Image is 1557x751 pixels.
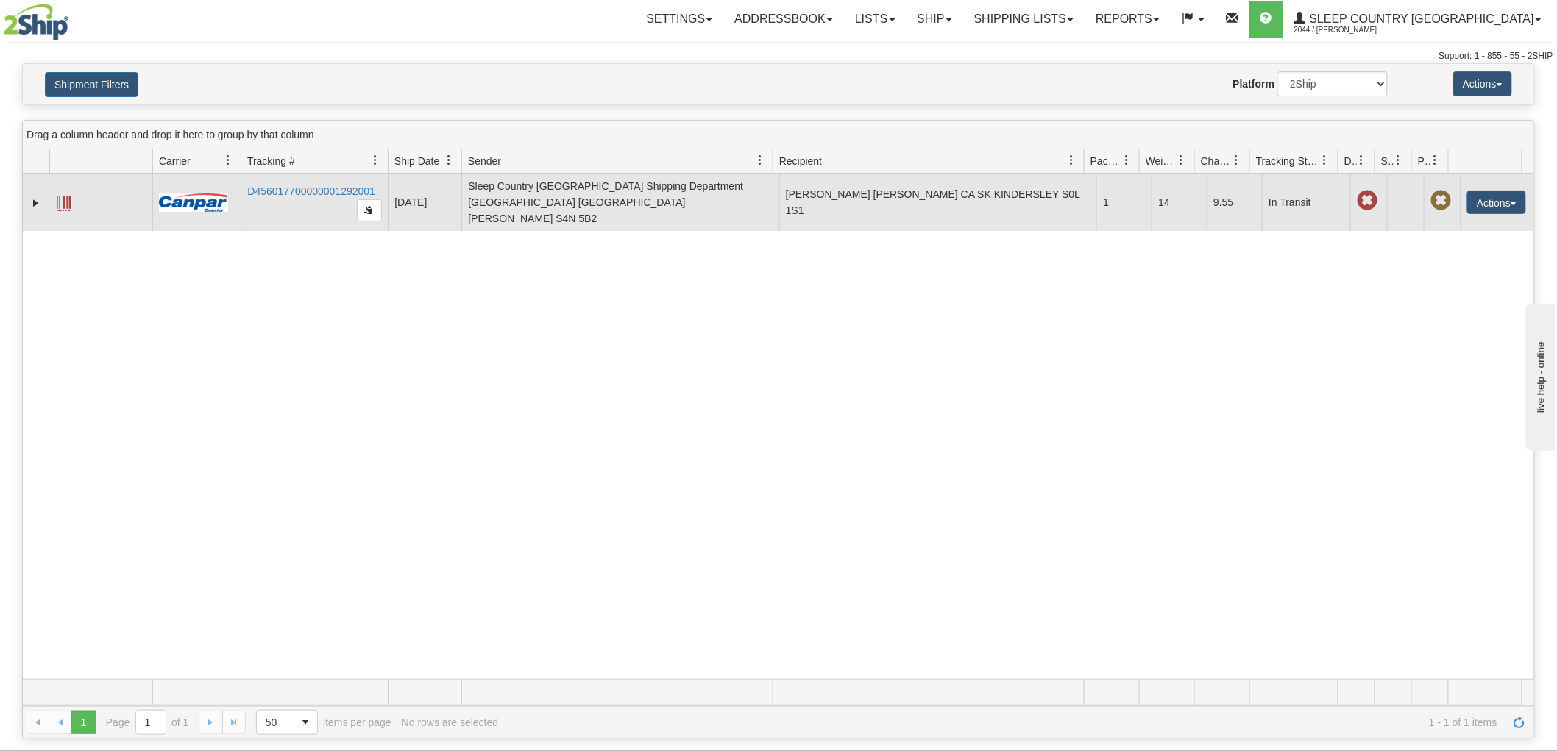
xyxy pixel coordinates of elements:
a: Refresh [1508,711,1531,734]
span: Charge [1201,154,1232,168]
span: items per page [256,710,391,735]
span: Recipient [779,154,822,168]
div: grid grouping header [23,121,1534,149]
span: Sleep Country [GEOGRAPHIC_DATA] [1306,13,1534,25]
span: Tracking # [247,154,295,168]
button: Copy to clipboard [357,199,382,221]
input: Page 1 [136,711,166,734]
span: Tracking Status [1256,154,1320,168]
img: logo2044.jpg [4,4,68,40]
a: Sender filter column settings [748,148,773,173]
span: Sender [468,154,501,168]
span: Page 1 [71,711,95,734]
button: Actions [1467,191,1526,214]
span: Packages [1090,154,1121,168]
a: Delivery Status filter column settings [1349,148,1375,173]
span: 50 [266,715,285,730]
span: Delivery Status [1344,154,1357,168]
span: 2044 / [PERSON_NAME] [1294,23,1405,38]
a: Recipient filter column settings [1059,148,1084,173]
a: Charge filter column settings [1224,148,1249,173]
td: 1 [1096,174,1152,231]
span: Pickup Not Assigned [1430,191,1451,211]
td: 9.55 [1207,174,1262,231]
td: [DATE] [388,174,461,231]
td: Sleep Country [GEOGRAPHIC_DATA] Shipping Department [GEOGRAPHIC_DATA] [GEOGRAPHIC_DATA] [PERSON_N... [461,174,779,231]
button: Shipment Filters [45,72,138,97]
button: Actions [1453,71,1512,96]
a: Label [57,190,71,213]
a: Lists [844,1,906,38]
span: Page sizes drop down [256,710,318,735]
div: Support: 1 - 855 - 55 - 2SHIP [4,50,1553,63]
a: Settings [635,1,723,38]
td: In Transit [1262,174,1350,231]
span: Shipment Issues [1381,154,1394,168]
img: 14 - Canpar [159,193,228,212]
span: select [294,711,317,734]
span: Carrier [159,154,191,168]
div: No rows are selected [402,716,499,728]
span: Weight [1146,154,1177,168]
a: Tracking Status filter column settings [1313,148,1338,173]
label: Platform [1233,76,1275,91]
span: Late [1357,191,1377,211]
a: Reports [1085,1,1171,38]
span: Ship Date [394,154,439,168]
td: [PERSON_NAME] [PERSON_NAME] CA SK KINDERSLEY S0L 1S1 [779,174,1097,231]
a: Pickup Status filter column settings [1423,148,1448,173]
span: Pickup Status [1418,154,1430,168]
a: Addressbook [723,1,844,38]
a: Shipping lists [963,1,1085,38]
a: Weight filter column settings [1169,148,1194,173]
a: D456017700000001292001 [247,185,375,197]
a: Carrier filter column settings [216,148,241,173]
a: Ship Date filter column settings [436,148,461,173]
a: Ship [907,1,963,38]
a: Sleep Country [GEOGRAPHIC_DATA] 2044 / [PERSON_NAME] [1283,1,1553,38]
a: Packages filter column settings [1114,148,1139,173]
a: Shipment Issues filter column settings [1386,148,1411,173]
span: Page of 1 [106,710,189,735]
td: 14 [1152,174,1207,231]
iframe: chat widget [1523,300,1556,450]
a: Tracking # filter column settings [363,148,388,173]
a: Expand [29,196,43,210]
div: live help - online [11,13,136,24]
span: 1 - 1 of 1 items [508,716,1497,728]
